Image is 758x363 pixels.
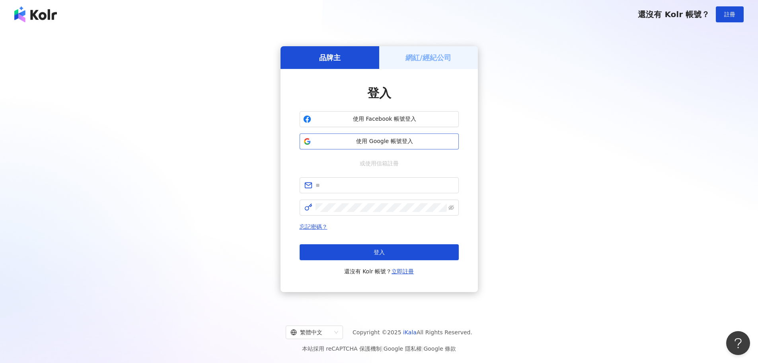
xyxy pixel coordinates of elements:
[319,53,341,63] h5: 品牌主
[300,111,459,127] button: 使用 Facebook 帳號登入
[638,10,709,19] span: 還沒有 Kolr 帳號？
[300,244,459,260] button: 登入
[300,133,459,149] button: 使用 Google 帳號登入
[344,267,414,276] span: 還沒有 Kolr 帳號？
[382,345,384,352] span: |
[300,224,327,230] a: 忘記密碼？
[353,328,472,337] span: Copyright © 2025 All Rights Reserved.
[384,345,422,352] a: Google 隱私權
[422,345,424,352] span: |
[354,159,404,168] span: 或使用信箱註冊
[290,326,331,339] div: 繁體中文
[448,205,454,210] span: eye-invisible
[724,11,735,18] span: 註冊
[405,53,451,63] h5: 網紅/經紀公司
[392,268,414,275] a: 立即註冊
[302,344,456,353] span: 本站採用 reCAPTCHA 保護機制
[403,329,417,336] a: iKala
[374,249,385,255] span: 登入
[367,86,391,100] span: 登入
[716,6,744,22] button: 註冊
[423,345,456,352] a: Google 條款
[314,137,455,145] span: 使用 Google 帳號登入
[726,331,750,355] iframe: Help Scout Beacon - Open
[14,6,57,22] img: logo
[314,115,455,123] span: 使用 Facebook 帳號登入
